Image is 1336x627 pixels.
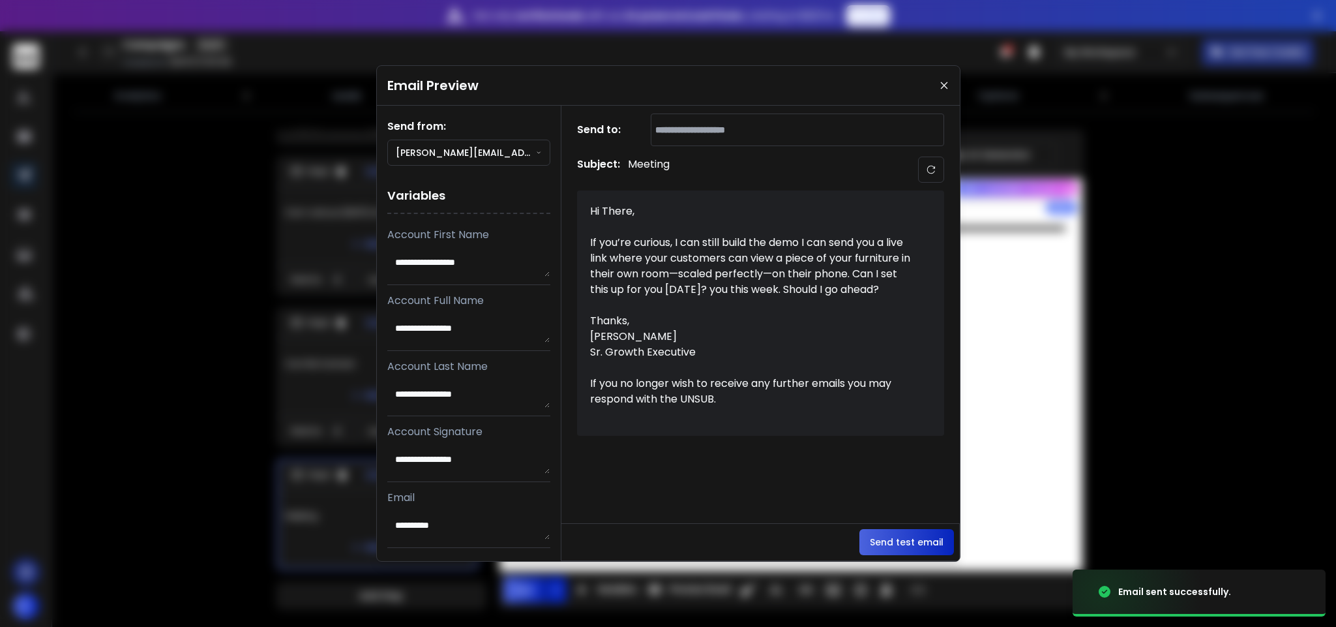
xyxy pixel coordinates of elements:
[590,344,916,360] div: Sr. Growth Executive
[577,122,629,138] h1: Send to:
[577,157,620,183] h1: Subject:
[859,529,954,555] button: Send test email
[590,329,916,344] div: [PERSON_NAME]
[590,376,916,407] div: If you no longer wish to receive any further emails you may respond with the UNSUB.
[590,313,916,329] div: Thanks,
[387,179,550,214] h1: Variables
[628,157,670,183] p: Meeting
[387,490,550,506] p: Email
[590,204,916,219] div: Hi There,
[387,424,550,440] p: Account Signature
[1118,585,1231,598] div: Email sent successfully.
[387,119,550,134] h1: Send from:
[590,235,916,298] div: If you’re curious, I can still build the demo I can send you a live link where your customers can...
[387,359,550,375] p: Account Last Name
[387,76,479,95] h1: Email Preview
[396,146,537,159] p: [PERSON_NAME][EMAIL_ADDRESS][PERSON_NAME][DOMAIN_NAME]
[387,293,550,309] p: Account Full Name
[387,227,550,243] p: Account First Name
